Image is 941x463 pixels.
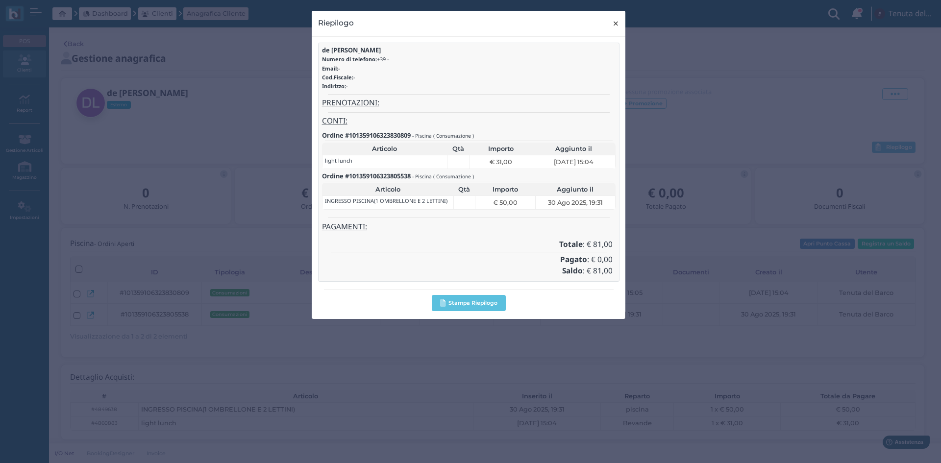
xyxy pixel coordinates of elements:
h4: : € 0,00 [325,256,613,264]
b: Cod.Fiscale: [322,73,353,81]
b: Saldo [562,266,583,276]
th: Importo [470,143,532,155]
span: € 31,00 [490,157,512,167]
h4: : € 81,00 [325,241,613,249]
span: Assistenza [29,8,65,15]
b: Numero di telefono: [322,55,377,63]
h6: - [322,66,616,72]
small: ( Consumazione ) [433,173,474,180]
small: - Piscina [412,132,432,139]
small: ( Consumazione ) [433,132,474,139]
span: 30 Ago 2025, 19:31 [548,198,603,207]
th: Importo [475,183,535,195]
b: Indirizzo: [322,82,346,90]
u: PAGAMENTI: [322,221,367,232]
th: Articolo [322,183,453,195]
small: - Piscina [412,173,432,180]
u: PRENOTAZIONI: [322,97,379,108]
u: CONTI: [322,116,347,126]
b: Pagato [560,254,587,265]
th: Aggiunto il [532,143,616,155]
b: Ordine #101359106323805538 [322,171,411,180]
th: Qtà [447,143,470,155]
h6: - [322,74,616,80]
th: Qtà [453,183,475,195]
h6: light lunch [325,158,352,164]
button: Stampa Riepilogo [432,295,506,311]
h4: : € 81,00 [325,267,613,275]
span: € 50,00 [493,198,518,207]
th: Aggiunto il [535,183,616,195]
b: Totale [559,239,583,249]
h6: +39 - [322,56,616,62]
h6: - [322,83,616,89]
h4: Riepilogo [318,17,354,28]
th: Articolo [322,143,447,155]
b: Ordine #101359106323830809 [322,131,411,140]
h6: INGRESSO PISCINA(1 OMBRELLONE E 2 LETTINI) [325,198,447,204]
b: de [PERSON_NAME] [322,46,381,54]
span: [DATE] 15:04 [554,157,594,167]
span: × [612,17,619,30]
b: Email: [322,65,338,72]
